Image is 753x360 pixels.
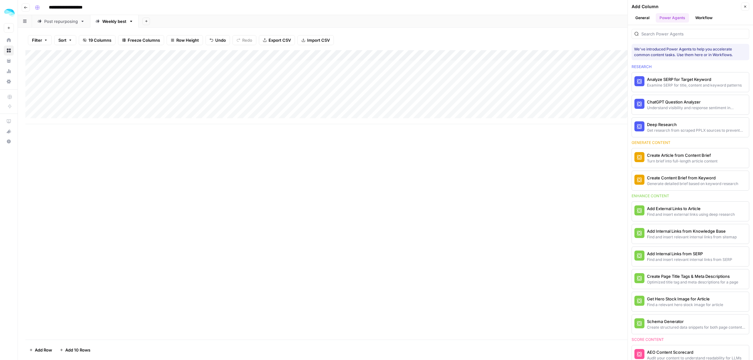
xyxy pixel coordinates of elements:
[28,35,52,45] button: Filter
[118,35,164,45] button: Freeze Columns
[4,5,14,21] button: Workspace: ColdiQ
[647,228,737,234] div: Add Internal Links from Knowledge Base
[647,175,738,181] div: Create Content Brief from Keyword
[647,152,718,158] div: Create Article from Content Brief
[4,56,14,66] a: Your Data
[647,128,746,133] div: Get research from scraped PPLX sources to prevent source hallucination
[167,35,203,45] button: Row Height
[632,315,749,334] button: Schema GeneratorCreate structured data snippets for both page content and images
[307,37,330,43] span: Import CSV
[647,251,732,257] div: Add Internal Links from SERP
[632,193,749,199] div: Enhance content
[297,35,334,45] button: Import CSV
[32,37,42,43] span: Filter
[647,82,742,88] div: Examine SERP for title, content and keyword patterns
[647,349,741,355] div: AEO Content Scorecard
[647,212,735,217] div: Find and insert external links using deep research
[259,35,295,45] button: Export CSV
[4,136,14,146] button: Help + Support
[4,35,14,45] a: Home
[647,121,746,128] div: Deep Research
[4,127,13,136] div: What's new?
[632,118,749,137] button: Deep ResearchGet research from scraped PPLX sources to prevent source hallucination
[647,296,723,302] div: Get Hero Stock Image for Article
[176,37,199,43] span: Row Height
[647,234,737,240] div: Find and insert relevant internal links from sitemap
[206,35,230,45] button: Undo
[647,76,742,82] div: Analyze SERP for Target Keyword
[632,171,749,190] button: Create Content Brief from KeywordGenerate detailed brief based on keyword research
[632,148,749,168] button: Create Article from Content BriefTurn brief into full-length article content
[128,37,160,43] span: Freeze Columns
[242,37,252,43] span: Redo
[79,35,115,45] button: 19 Columns
[4,66,14,76] a: Usage
[44,18,78,24] div: Post repurposing
[647,205,735,212] div: Add External Links to Article
[215,37,226,43] span: Undo
[232,35,256,45] button: Redo
[632,202,749,221] button: Add External Links to ArticleFind and insert external links using deep research
[632,72,749,92] button: Analyze SERP for Target KeywordExamine SERP for title, content and keyword patterns
[4,126,14,136] button: What's new?
[632,292,749,311] button: Get Hero Stock Image for ArticleFind a relevant hero stock image for article
[269,37,291,43] span: Export CSV
[632,269,749,289] button: Create Page Title Tags & Meta DescriptionsOptimized title tag and meta descriptions for a page
[25,345,56,355] button: Add Row
[65,347,90,353] span: Add 10 Rows
[641,31,746,37] input: Search Power Agents
[4,77,14,87] a: Settings
[632,224,749,244] button: Add Internal Links from Knowledge BaseFind and insert relevant internal links from sitemap
[632,13,653,23] button: General
[632,337,749,342] div: Score content
[56,345,94,355] button: Add 10 Rows
[32,15,90,28] a: Post repurposing
[647,181,738,187] div: Generate detailed brief based on keyword research
[4,7,15,19] img: ColdiQ Logo
[647,325,746,330] div: Create structured data snippets for both page content and images
[647,273,738,279] div: Create Page Title Tags & Meta Descriptions
[656,13,689,23] button: Power Agents
[647,99,746,105] div: ChatGPT Question Analyzer
[58,37,67,43] span: Sort
[647,302,723,308] div: Find a relevant hero stock image for article
[692,13,716,23] button: Workflow
[4,116,14,126] a: AirOps Academy
[647,257,732,262] div: Find and insert relevant internal links from SERP
[632,140,749,146] div: Generate content
[632,247,749,266] button: Add Internal Links from SERPFind and insert relevant internal links from SERP
[90,15,139,28] a: Weekly best
[88,37,111,43] span: 19 Columns
[647,158,718,164] div: Turn brief into full-length article content
[4,45,14,56] a: Browse
[647,279,738,285] div: Optimized title tag and meta descriptions for a page
[632,64,749,70] div: Research
[647,105,746,111] div: Understand visibility and response sentiment in ChatGPT
[102,18,126,24] div: Weekly best
[54,35,76,45] button: Sort
[35,347,52,353] span: Add Row
[647,318,746,325] div: Schema Generator
[632,95,749,114] button: ChatGPT Question AnalyzerUnderstand visibility and response sentiment in ChatGPT
[634,46,747,58] div: We've introduced Power Agents to help you accelerate common content tasks. Use them here or in Wo...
